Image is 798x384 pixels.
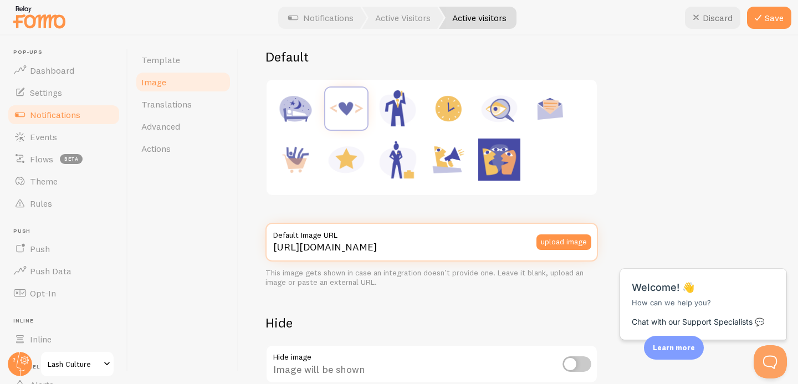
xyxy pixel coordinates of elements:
span: Settings [30,87,62,98]
img: Custom [478,139,520,181]
img: Rating [325,139,367,181]
span: Advanced [141,121,180,132]
div: Learn more [644,336,704,360]
img: Appointment [427,88,469,130]
img: Accommodation [274,88,316,130]
span: Push Data [30,265,71,277]
span: Rules [30,198,52,209]
img: Code [325,88,367,130]
a: Translations [135,93,232,115]
span: Dashboard [30,65,74,76]
a: Image [135,71,232,93]
a: Lash Culture [40,351,115,377]
p: Learn more [653,342,695,353]
a: Events [7,126,121,148]
label: Default Image URL [265,223,598,242]
span: Lash Culture [48,357,100,371]
h2: Default [265,48,771,65]
a: Dashboard [7,59,121,81]
h2: Hide [265,314,598,331]
span: Theme [30,176,58,187]
a: Push [7,238,121,260]
a: Settings [7,81,121,104]
span: beta [60,154,83,164]
img: Inquiry [478,88,520,130]
a: Notifications [7,104,121,126]
a: Inline [7,328,121,350]
span: Template [141,54,180,65]
img: Purchase [274,139,316,181]
div: This image gets shown in case an integration doesn't provide one. Leave it blank, upload an image... [265,268,598,288]
iframe: Help Scout Beacon - Messages and Notifications [615,241,793,345]
img: Female Executive [376,139,418,181]
span: Pop-ups [13,49,121,56]
img: Shoutout [427,139,469,181]
span: Push [13,228,121,235]
a: Opt-In [7,282,121,304]
span: Inline [30,334,52,345]
span: Flows [30,153,53,165]
a: Actions [135,137,232,160]
span: Image [141,76,166,88]
a: Push Data [7,260,121,282]
iframe: Help Scout Beacon - Open [754,345,787,378]
a: Rules [7,192,121,214]
span: Opt-In [30,288,56,299]
span: Inline [13,318,121,325]
a: Theme [7,170,121,192]
span: Push [30,243,50,254]
a: Template [135,49,232,71]
span: Actions [141,143,171,154]
button: upload image [536,234,591,250]
span: Notifications [30,109,80,120]
a: Flows beta [7,148,121,170]
a: Advanced [135,115,232,137]
img: Newsletter [529,88,571,130]
span: Events [30,131,57,142]
img: fomo-relay-logo-orange.svg [12,3,67,31]
span: Translations [141,99,192,110]
img: Male Executive [376,88,418,130]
